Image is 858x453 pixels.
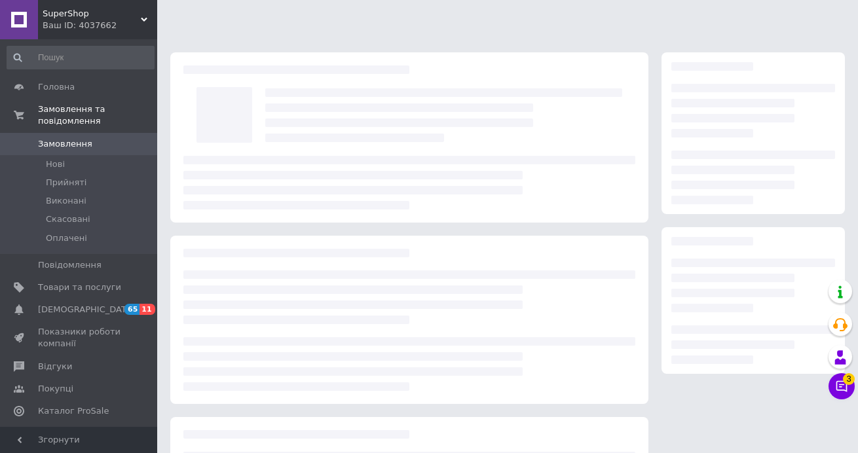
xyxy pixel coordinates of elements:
span: [DEMOGRAPHIC_DATA] [38,304,135,316]
span: Покупці [38,383,73,395]
span: Скасовані [46,213,90,225]
span: Головна [38,81,75,93]
div: Ваш ID: 4037662 [43,20,157,31]
span: 11 [140,304,155,315]
span: Повідомлення [38,259,102,271]
span: Замовлення та повідомлення [38,103,157,127]
input: Пошук [7,46,155,69]
span: 65 [124,304,140,315]
span: Замовлення [38,138,92,150]
button: Чат з покупцем3 [829,373,855,399]
span: Товари та послуги [38,281,121,293]
span: Каталог ProSale [38,405,109,417]
span: Виконані [46,195,86,207]
span: 3 [843,373,855,385]
span: Відгуки [38,361,72,372]
span: Прийняті [46,177,86,189]
span: Оплачені [46,232,87,244]
span: Нові [46,158,65,170]
span: SuperShop [43,8,141,20]
span: Показники роботи компанії [38,326,121,350]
